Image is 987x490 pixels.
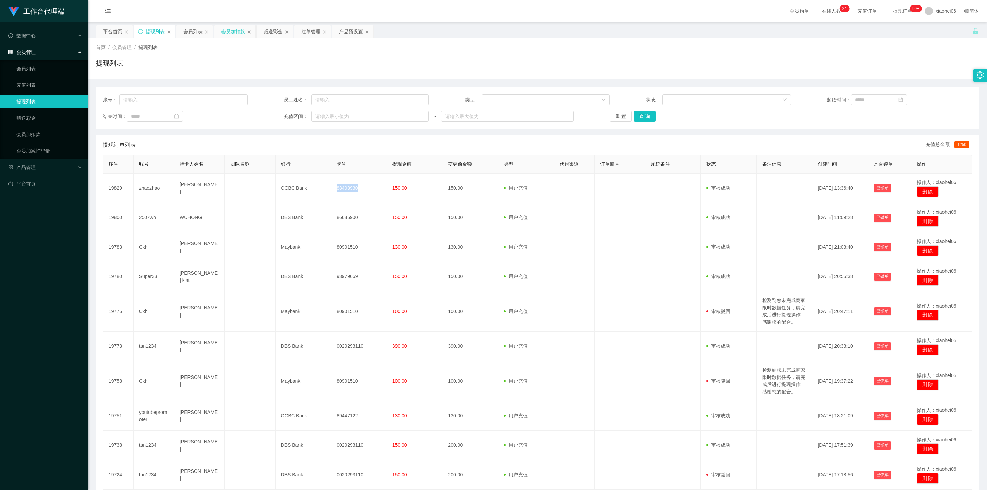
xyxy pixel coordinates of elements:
span: 会员管理 [112,45,132,50]
span: 用户充值 [504,309,528,314]
td: 19800 [103,203,134,232]
button: 已锁单 [874,307,891,315]
span: 100.00 [392,378,407,384]
td: 86685900 [331,203,387,232]
span: 操作人：xiaohei06 [917,268,956,274]
button: 删 除 [917,473,939,484]
button: 删 除 [917,344,939,355]
p: 2 [842,5,844,12]
button: 删 除 [917,275,939,286]
button: 删 除 [917,186,939,197]
span: 卡号 [337,161,346,167]
td: [PERSON_NAME] kiat [174,262,225,291]
span: 150.00 [392,274,407,279]
span: 订单编号 [600,161,619,167]
span: 150.00 [392,472,407,477]
span: 账号： [103,96,119,104]
td: 130.00 [442,232,498,262]
td: [PERSON_NAME] [174,232,225,262]
span: 390.00 [392,343,407,349]
span: 类型： [465,96,482,104]
td: OCBC Bank [276,401,331,431]
td: [DATE] 21:03:40 [812,232,868,262]
span: 130.00 [392,244,407,250]
span: 代付渠道 [560,161,579,167]
span: 操作人：xiaohei06 [917,338,956,343]
td: 19780 [103,262,134,291]
span: 操作 [917,161,926,167]
span: 用户充值 [504,215,528,220]
a: 图标: dashboard平台首页 [8,177,82,191]
span: 创建时间 [818,161,837,167]
span: 用户充值 [504,244,528,250]
img: logo.9652507e.png [8,7,19,16]
sup: 24 [839,5,849,12]
span: / [108,45,110,50]
td: OCBC Bank [276,174,331,203]
td: [DATE] 18:21:09 [812,401,868,431]
td: 19724 [103,460,134,490]
input: 请输入最大值为 [441,111,573,122]
div: 赠送彩金 [264,25,283,38]
td: [PERSON_NAME] [174,460,225,490]
i: 图标: check-circle-o [8,33,13,38]
span: 首页 [96,45,106,50]
a: 会员加扣款 [16,128,82,141]
span: 提现订单列表 [103,141,136,149]
span: 130.00 [392,413,407,418]
span: 系统备注 [651,161,670,167]
td: [PERSON_NAME] [174,291,225,332]
td: tan1234 [134,332,174,361]
span: / [134,45,136,50]
td: 19751 [103,401,134,431]
span: 会员管理 [8,49,36,55]
span: 审核成功 [706,215,730,220]
td: 130.00 [442,401,498,431]
i: 图标: setting [976,71,984,79]
td: [DATE] 20:33:10 [812,332,868,361]
td: 88403930 [331,174,387,203]
i: 图标: unlock [973,28,979,34]
span: 操作人：xiaohei06 [917,239,956,244]
span: 审核成功 [706,442,730,448]
td: youtubepromoter [134,401,174,431]
span: 备注信息 [762,161,781,167]
td: [PERSON_NAME] [174,332,225,361]
a: 工作台代理端 [8,8,64,14]
span: 用户充值 [504,413,528,418]
span: 账号 [139,161,149,167]
span: 操作人：xiaohei06 [917,466,956,472]
span: 操作人：xiaohei06 [917,303,956,309]
td: 19773 [103,332,134,361]
i: 图标: table [8,50,13,55]
span: 用户充值 [504,274,528,279]
button: 已锁单 [874,441,891,450]
td: Ckh [134,361,174,401]
td: 100.00 [442,361,498,401]
span: 起始时间： [827,96,851,104]
td: 390.00 [442,332,498,361]
td: 19738 [103,431,134,460]
span: 审核成功 [706,343,730,349]
td: DBS Bank [276,332,331,361]
span: 审核成功 [706,185,730,191]
span: 用户充值 [504,472,528,477]
span: 在线人数 [818,9,844,13]
a: 提现列表 [16,95,82,108]
i: 图标: calendar [898,97,903,102]
i: 图标: calendar [174,114,179,119]
div: 产品预设置 [339,25,363,38]
span: 1250 [954,141,969,148]
div: 充值总金额： [926,141,972,149]
td: zhaozhao [134,174,174,203]
div: 提现列表 [146,25,165,38]
td: 0020293110 [331,431,387,460]
span: 审核驳回 [706,309,730,314]
span: 操作人：xiaohei06 [917,373,956,378]
td: tan1234 [134,431,174,460]
button: 已锁单 [874,412,891,420]
span: 审核驳回 [706,472,730,477]
span: 100.00 [392,309,407,314]
td: 150.00 [442,262,498,291]
td: 150.00 [442,174,498,203]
